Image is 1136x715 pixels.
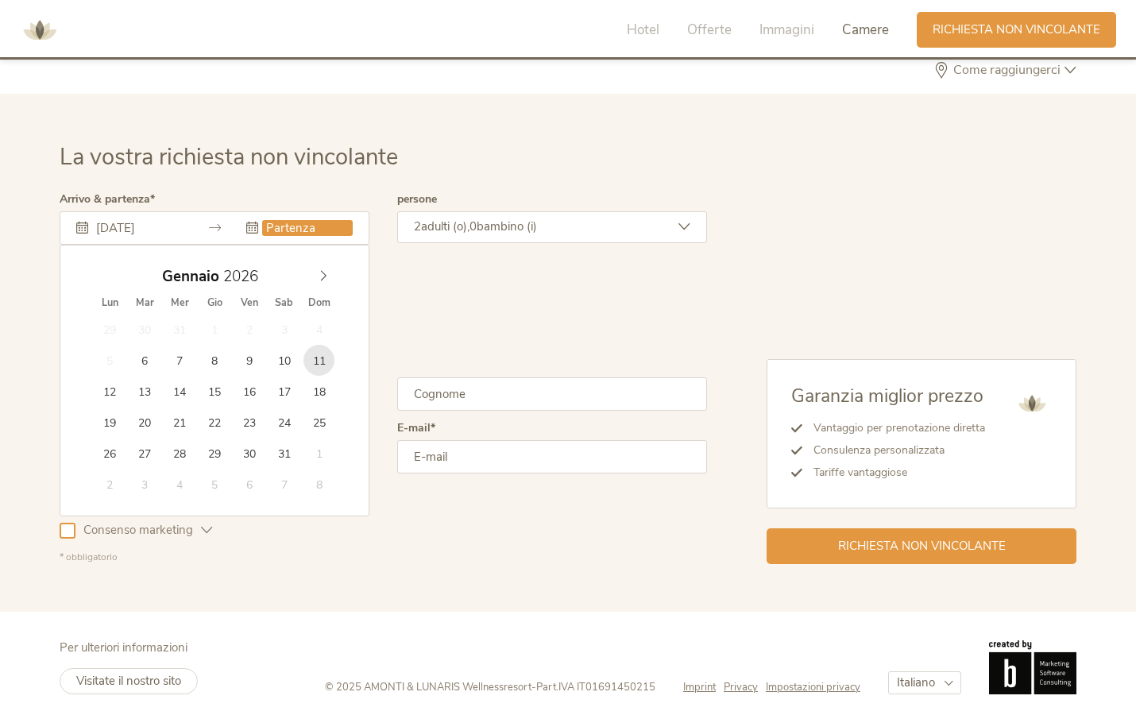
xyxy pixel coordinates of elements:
span: Camere [842,21,889,39]
span: Febbraio 6, 2026 [234,469,265,500]
span: Gennaio 7, 2026 [164,345,195,376]
span: Richiesta non vincolante [933,21,1100,38]
span: Febbraio 1, 2026 [303,438,334,469]
span: Gennaio 12, 2026 [95,376,126,407]
label: Arrivo & partenza [60,194,155,205]
input: Partenza [262,220,353,236]
span: Gennaio 2, 2026 [234,314,265,345]
span: Visitate il nostro sito [76,673,181,689]
span: Gennaio [162,269,219,284]
span: Gennaio 20, 2026 [129,407,160,438]
span: Mar [127,298,162,308]
span: adulti (o), [421,218,469,234]
a: Visitate il nostro sito [60,668,198,694]
span: Gennaio 6, 2026 [129,345,160,376]
label: E-mail [397,423,435,434]
span: Gio [197,298,232,308]
span: Febbraio 2, 2026 [95,469,126,500]
span: Sab [267,298,302,308]
span: Part.IVA IT01691450215 [536,680,655,694]
span: Immagini [759,21,814,39]
span: Mer [162,298,197,308]
img: AMONTI & LUNARIS Wellnessresort [16,6,64,54]
span: Gennaio 28, 2026 [164,438,195,469]
span: Dicembre 31, 2025 [164,314,195,345]
input: Cognome [397,377,707,411]
span: 0 [469,218,477,234]
span: Febbraio 7, 2026 [269,469,299,500]
span: Come raggiungerci [949,64,1065,76]
span: Gennaio 9, 2026 [234,345,265,376]
span: Gennaio 10, 2026 [269,345,299,376]
span: Gennaio 23, 2026 [234,407,265,438]
span: Dicembre 30, 2025 [129,314,160,345]
span: Dom [302,298,337,308]
span: Privacy [724,680,758,694]
span: Febbraio 3, 2026 [129,469,160,500]
img: AMONTI & LUNARIS Wellnessresort [1012,384,1052,423]
span: © 2025 AMONTI & LUNARIS Wellnessresort [325,680,531,694]
label: persone [397,194,437,205]
span: Febbraio 8, 2026 [303,469,334,500]
span: Gennaio 1, 2026 [199,314,230,345]
a: Privacy [724,680,766,694]
span: Gennaio 13, 2026 [129,376,160,407]
span: 2 [414,218,421,234]
span: Gennaio 26, 2026 [95,438,126,469]
span: Lun [92,298,127,308]
li: Tariffe vantaggiose [802,462,985,484]
span: Offerte [687,21,732,39]
span: Gennaio 25, 2026 [303,407,334,438]
span: Gennaio 15, 2026 [199,376,230,407]
span: Per ulteriori informazioni [60,640,187,655]
span: Hotel [627,21,659,39]
img: Brandnamic GmbH | Leading Hospitality Solutions [989,640,1076,694]
span: Febbraio 4, 2026 [164,469,195,500]
span: La vostra richiesta non vincolante [60,141,398,172]
span: Imprint [683,680,716,694]
span: Gennaio 27, 2026 [129,438,160,469]
span: Dicembre 29, 2025 [95,314,126,345]
span: Gennaio 11, 2026 [303,345,334,376]
span: Gennaio 24, 2026 [269,407,299,438]
span: Gennaio 8, 2026 [199,345,230,376]
span: bambino (i) [477,218,537,234]
span: Gennaio 18, 2026 [303,376,334,407]
span: Gennaio 22, 2026 [199,407,230,438]
span: Gennaio 17, 2026 [269,376,299,407]
span: Gennaio 4, 2026 [303,314,334,345]
a: AMONTI & LUNARIS Wellnessresort [16,24,64,35]
div: * obbligatorio [60,551,707,564]
span: Febbraio 5, 2026 [199,469,230,500]
a: Imprint [683,680,724,694]
span: Gennaio 3, 2026 [269,314,299,345]
input: E-mail [397,440,707,473]
input: Year [219,266,272,287]
span: Gennaio 30, 2026 [234,438,265,469]
span: Gennaio 29, 2026 [199,438,230,469]
span: - [531,680,536,694]
span: Gennaio 14, 2026 [164,376,195,407]
span: Gennaio 31, 2026 [269,438,299,469]
li: Consulenza personalizzata [802,439,985,462]
span: Gennaio 5, 2026 [95,345,126,376]
a: Impostazioni privacy [766,680,860,694]
input: Arrivo [92,220,183,236]
span: Gennaio 21, 2026 [164,407,195,438]
li: Vantaggio per prenotazione diretta [802,417,985,439]
span: Gennaio 16, 2026 [234,376,265,407]
span: Richiesta non vincolante [838,538,1006,555]
span: Gennaio 19, 2026 [95,407,126,438]
span: Consenso marketing [75,522,201,539]
span: Ven [232,298,267,308]
span: Garanzia miglior prezzo [791,384,983,408]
